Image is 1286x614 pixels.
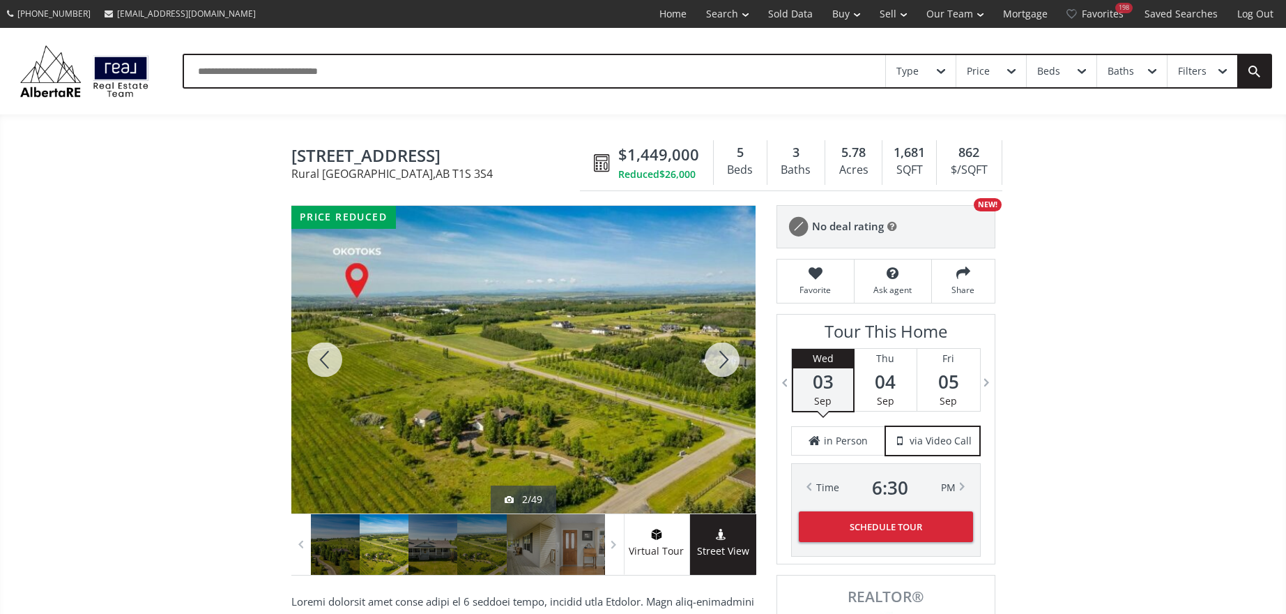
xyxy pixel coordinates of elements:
[1037,66,1060,76] div: Beds
[774,144,818,162] div: 3
[1115,3,1133,13] div: 198
[618,167,699,181] div: Reduced
[624,514,690,575] a: virtual tour iconVirtual Tour
[872,478,908,497] span: 6 : 30
[1178,66,1207,76] div: Filters
[14,42,155,100] img: Logo
[793,372,853,391] span: 03
[117,8,256,20] span: [EMAIL_ADDRESS][DOMAIN_NAME]
[291,206,396,229] div: price reduced
[17,8,91,20] span: [PHONE_NUMBER]
[799,511,973,542] button: Schedule Tour
[784,284,847,296] span: Favorite
[659,167,696,181] span: $26,000
[940,394,957,407] span: Sep
[855,372,917,391] span: 04
[877,394,894,407] span: Sep
[624,544,689,560] span: Virtual Tour
[793,590,979,604] span: REALTOR®
[812,219,884,234] span: No deal rating
[791,322,981,348] h3: Tour This Home
[721,160,760,181] div: Beds
[291,147,587,168] span: 32019 314 Avenue East
[967,66,990,76] div: Price
[774,160,818,181] div: Baths
[917,349,980,368] div: Fri
[894,144,925,162] span: 1,681
[862,284,924,296] span: Ask agent
[896,66,919,76] div: Type
[944,144,994,162] div: 862
[784,213,812,241] img: rating icon
[98,1,263,27] a: [EMAIL_ADDRESS][DOMAIN_NAME]
[505,493,542,507] div: 2/49
[824,434,868,448] span: in Person
[618,144,699,165] span: $1,449,000
[832,160,875,181] div: Acres
[793,349,853,368] div: Wed
[910,434,972,448] span: via Video Call
[291,206,756,514] div: 32019 314 Avenue East Rural Foothills County, AB T1S 3S4 - Photo 2 of 49
[814,394,832,407] span: Sep
[1108,66,1134,76] div: Baths
[855,349,917,368] div: Thu
[650,529,664,540] img: virtual tour icon
[832,144,875,162] div: 5.78
[974,198,1002,211] div: NEW!
[917,372,980,391] span: 05
[889,160,929,181] div: SQFT
[816,478,956,497] div: Time PM
[291,168,587,179] span: Rural [GEOGRAPHIC_DATA] , AB T1S 3S4
[721,144,760,162] div: 5
[690,544,756,560] span: Street View
[944,160,994,181] div: $/SQFT
[939,284,988,296] span: Share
